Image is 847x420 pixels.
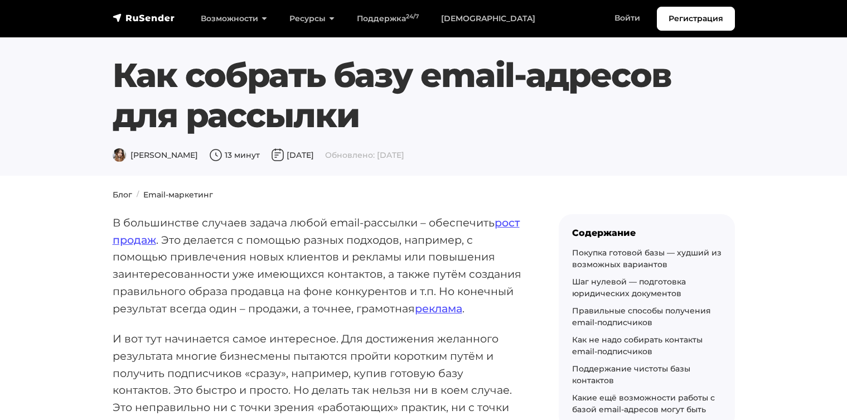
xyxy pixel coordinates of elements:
a: Регистрация [657,7,735,31]
a: Ресурсы [278,7,346,30]
img: Время чтения [209,148,222,162]
a: Шаг нулевой — подготовка юридических документов [572,277,686,298]
a: Как не надо собирать контакты email-подписчиков [572,335,703,356]
a: [DEMOGRAPHIC_DATA] [430,7,546,30]
span: Обновлено: [DATE] [325,150,404,160]
nav: breadcrumb [106,189,742,201]
img: RuSender [113,12,175,23]
p: В большинстве случаев задача любой email-рассылки – обеспечить . Это делается с помощью разных по... [113,214,523,317]
span: [PERSON_NAME] [113,150,198,160]
a: рост продаж [113,216,520,247]
span: 13 минут [209,150,260,160]
a: Войти [603,7,651,30]
a: Возможности [190,7,278,30]
li: Email-маркетинг [132,189,213,201]
div: Содержание [572,228,722,238]
a: Поддержка24/7 [346,7,430,30]
sup: 24/7 [406,13,419,20]
a: Блог [113,190,132,200]
h1: Как собрать базу email-адресов для рассылки [113,55,682,136]
a: Правильные способы получения email-подписчиков [572,306,711,327]
img: Дата публикации [271,148,284,162]
a: реклама [415,302,462,315]
span: [DATE] [271,150,314,160]
a: Какие ещё возможности работы с базой email-адресов могут быть [572,393,715,414]
a: Покупка готовой базы — худший из возможных вариантов [572,248,722,269]
a: Поддержание чистоты базы контактов [572,364,690,385]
